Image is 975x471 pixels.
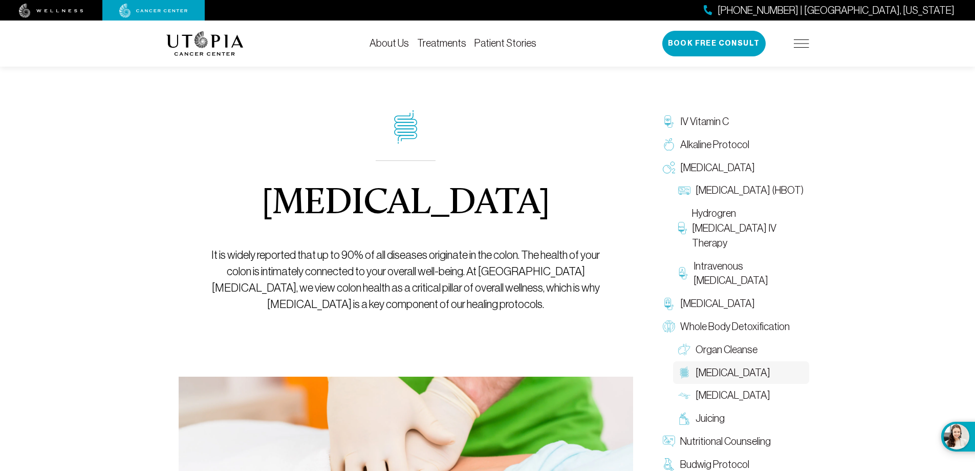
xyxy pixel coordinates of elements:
img: Alkaline Protocol [663,138,675,151]
img: icon [394,110,417,144]
span: [MEDICAL_DATA] (HBOT) [696,183,804,198]
a: [MEDICAL_DATA] [658,156,809,179]
img: IV Vitamin C [663,115,675,128]
span: Intravenous [MEDICAL_DATA] [694,259,804,289]
span: Whole Body Detoxification [680,319,790,334]
span: Nutritional Counseling [680,434,771,449]
img: Hyperbaric Oxygen Therapy (HBOT) [678,185,690,197]
img: wellness [19,4,83,18]
img: Chelation Therapy [663,298,675,310]
a: [PHONE_NUMBER] | [GEOGRAPHIC_DATA], [US_STATE] [704,3,955,18]
img: Oxygen Therapy [663,161,675,174]
button: Book Free Consult [662,31,766,56]
span: Hydrogren [MEDICAL_DATA] IV Therapy [692,206,804,250]
img: cancer center [119,4,188,18]
img: Nutritional Counseling [663,435,675,447]
a: Intravenous [MEDICAL_DATA] [673,255,809,293]
a: Hydrogren [MEDICAL_DATA] IV Therapy [673,202,809,254]
img: logo [166,31,244,56]
h1: [MEDICAL_DATA] [262,186,550,222]
img: Colon Therapy [678,366,690,379]
img: Whole Body Detoxification [663,320,675,333]
span: Alkaline Protocol [680,137,749,152]
a: Patient Stories [474,37,536,49]
span: [MEDICAL_DATA] [680,160,755,175]
span: Juicing [696,411,725,426]
a: [MEDICAL_DATA] [658,292,809,315]
a: [MEDICAL_DATA] [673,361,809,384]
img: Hydrogren Peroxide IV Therapy [678,222,687,234]
a: About Us [370,37,409,49]
span: [MEDICAL_DATA] [696,388,770,403]
a: Alkaline Protocol [658,133,809,156]
img: Intravenous Ozone Therapy [678,267,689,279]
img: Lymphatic Massage [678,390,690,402]
p: It is widely reported that up to 90% of all diseases originate in the colon. The health of your c... [202,247,610,313]
a: Nutritional Counseling [658,430,809,453]
a: [MEDICAL_DATA] [673,384,809,407]
a: Treatments [417,37,466,49]
a: Whole Body Detoxification [658,315,809,338]
a: Organ Cleanse [673,338,809,361]
span: IV Vitamin C [680,114,729,129]
span: [MEDICAL_DATA] [696,365,770,380]
img: Juicing [678,413,690,425]
a: [MEDICAL_DATA] (HBOT) [673,179,809,202]
span: [MEDICAL_DATA] [680,296,755,311]
img: icon-hamburger [794,39,809,48]
span: Organ Cleanse [696,342,757,357]
img: Organ Cleanse [678,343,690,356]
img: Budwig Protocol [663,458,675,470]
a: IV Vitamin C [658,110,809,133]
span: [PHONE_NUMBER] | [GEOGRAPHIC_DATA], [US_STATE] [718,3,955,18]
a: Juicing [673,407,809,430]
